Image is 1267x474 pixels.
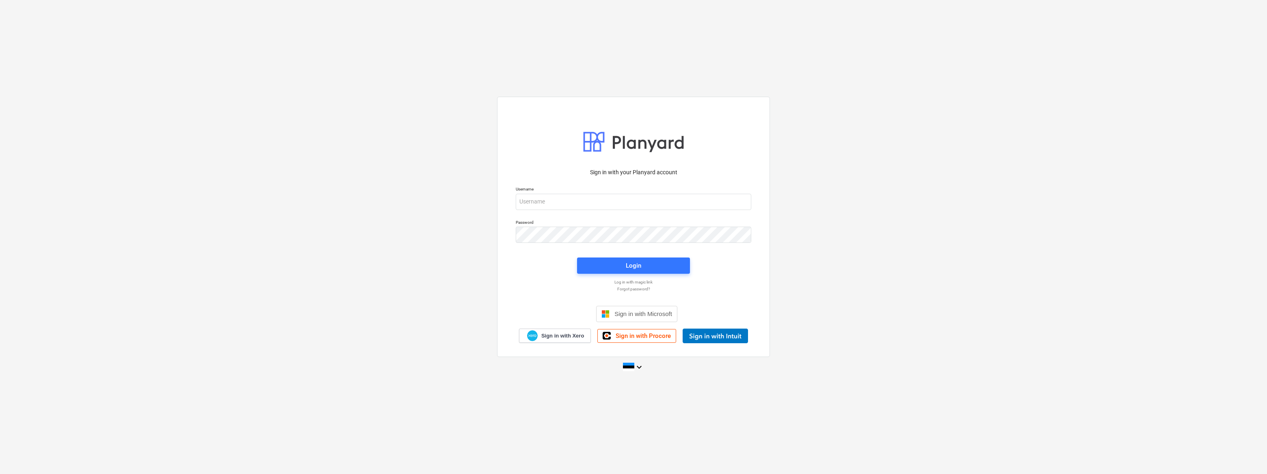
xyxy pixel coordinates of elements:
[634,362,644,372] i: keyboard_arrow_down
[516,220,751,227] p: Password
[601,310,610,318] img: Microsoft logo
[577,258,690,274] button: Login
[516,186,751,193] p: Username
[527,330,538,341] img: Xero logo
[597,329,676,343] a: Sign in with Procore
[616,332,671,340] span: Sign in with Procore
[626,260,641,271] div: Login
[516,194,751,210] input: Username
[541,332,584,340] span: Sign in with Xero
[614,310,672,317] span: Sign in with Microsoft
[512,286,755,292] a: Forgot password?
[512,279,755,285] a: Log in with magic link
[516,168,751,177] p: Sign in with your Planyard account
[519,329,591,343] a: Sign in with Xero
